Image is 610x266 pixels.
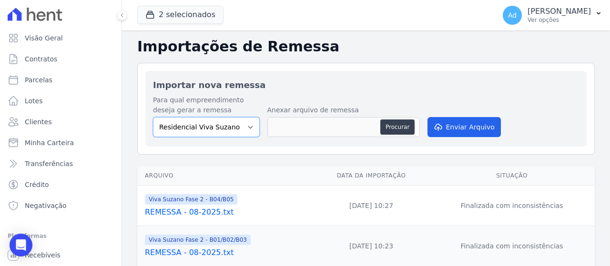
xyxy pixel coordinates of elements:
[137,166,314,186] th: Arquivo
[4,29,118,48] a: Visão Geral
[4,154,118,173] a: Transferências
[427,117,501,137] button: Enviar Arquivo
[145,235,251,245] span: Viva Suzano Fase 2 - B01/B02/B03
[145,247,310,258] a: REMESSA - 08-2025.txt
[25,250,61,260] span: Recebíveis
[4,91,118,110] a: Lotes
[4,196,118,215] a: Negativação
[380,119,415,135] button: Procurar
[429,166,595,186] th: Situação
[137,38,595,55] h2: Importações de Remessa
[528,16,591,24] p: Ver opções
[495,2,610,29] button: Ad [PERSON_NAME] Ver opções
[10,234,32,256] div: Open Intercom Messenger
[4,175,118,194] a: Crédito
[267,105,420,115] label: Anexar arquivo de remessa
[4,70,118,89] a: Parcelas
[25,117,51,127] span: Clientes
[4,49,118,69] a: Contratos
[429,186,595,226] td: Finalizada com inconsistências
[4,133,118,152] a: Minha Carteira
[137,6,224,24] button: 2 selecionados
[528,7,591,16] p: [PERSON_NAME]
[25,33,63,43] span: Visão Geral
[4,112,118,131] a: Clientes
[314,186,429,226] td: [DATE] 10:27
[145,207,310,218] a: REMESSA - 08-2025.txt
[153,79,579,91] h2: Importar nova remessa
[25,138,74,148] span: Minha Carteira
[314,166,429,186] th: Data da Importação
[25,159,73,168] span: Transferências
[25,75,52,85] span: Parcelas
[8,230,114,242] div: Plataformas
[153,95,260,115] label: Para qual empreendimento deseja gerar a remessa
[145,194,237,205] span: Viva Suzano Fase 2 - B04/B05
[25,201,67,210] span: Negativação
[25,54,57,64] span: Contratos
[25,180,49,189] span: Crédito
[4,246,118,265] a: Recebíveis
[25,96,43,106] span: Lotes
[508,12,517,19] span: Ad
